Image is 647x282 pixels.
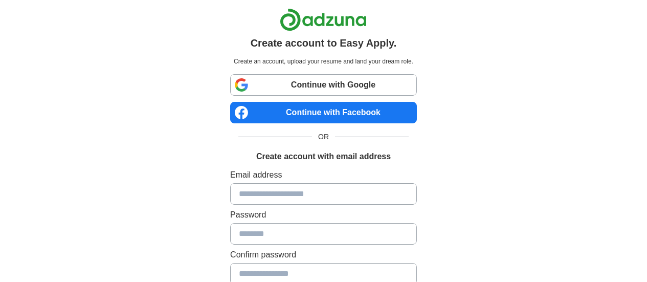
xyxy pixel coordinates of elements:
label: Password [230,209,417,221]
a: Continue with Facebook [230,102,417,123]
h1: Create account to Easy Apply. [251,35,397,51]
span: OR [312,132,335,142]
h1: Create account with email address [256,150,391,163]
p: Create an account, upload your resume and land your dream role. [232,57,415,66]
label: Email address [230,169,417,181]
img: Adzuna logo [280,8,367,31]
label: Confirm password [230,249,417,261]
a: Continue with Google [230,74,417,96]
